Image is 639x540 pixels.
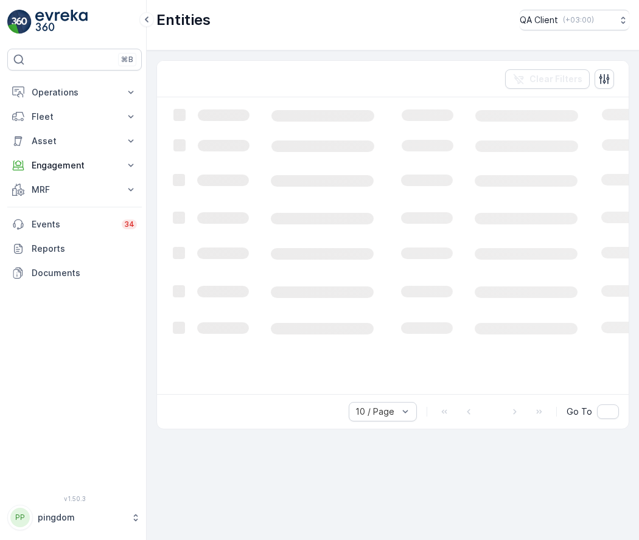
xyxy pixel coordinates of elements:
p: Documents [32,267,137,279]
p: ⌘B [121,55,133,64]
p: Asset [32,135,117,147]
p: Entities [156,10,211,30]
img: logo_light-DOdMpM7g.png [35,10,88,34]
span: Go To [567,406,592,418]
span: v 1.50.3 [7,495,142,502]
p: ( +03:00 ) [563,15,594,25]
p: Reports [32,243,137,255]
p: Engagement [32,159,117,171]
p: pingdom [38,511,125,524]
p: Clear Filters [529,73,582,85]
a: Documents [7,261,142,285]
button: QA Client(+03:00) [520,10,629,30]
a: Events34 [7,212,142,237]
a: Reports [7,237,142,261]
button: MRF [7,178,142,202]
button: Engagement [7,153,142,178]
div: PP [10,508,30,527]
img: logo [7,10,32,34]
p: Events [32,218,114,230]
p: QA Client [520,14,558,26]
p: 34 [124,220,134,229]
button: Fleet [7,105,142,129]
p: MRF [32,184,117,196]
button: PPpingdom [7,505,142,530]
p: Operations [32,86,117,99]
button: Clear Filters [505,69,590,89]
button: Operations [7,80,142,105]
p: Fleet [32,111,117,123]
button: Asset [7,129,142,153]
